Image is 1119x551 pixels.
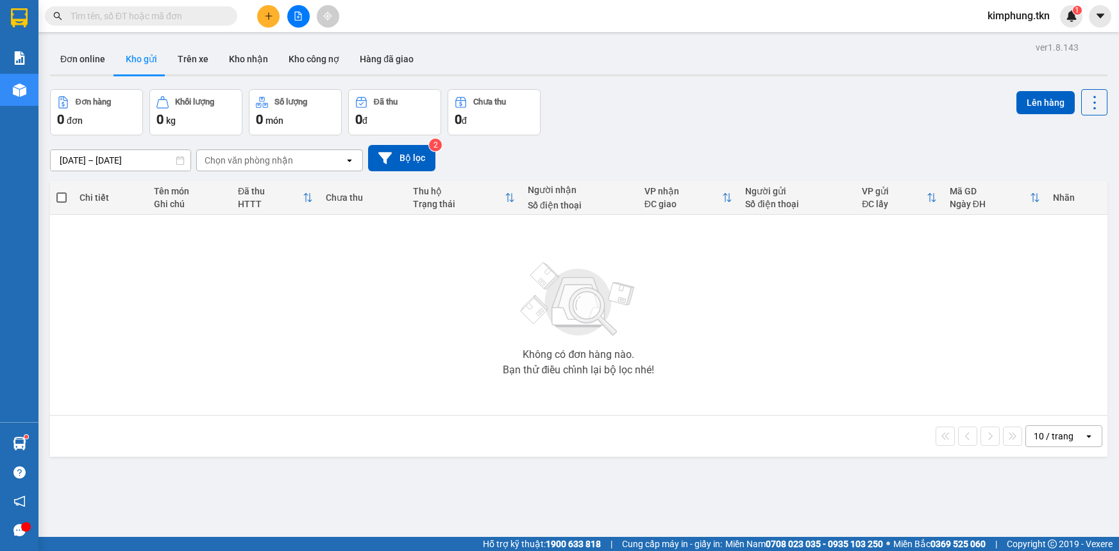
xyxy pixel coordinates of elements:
[503,365,654,375] div: Bạn thử điều chỉnh lại bộ lọc nhé!
[610,537,612,551] span: |
[745,186,849,196] div: Người gửi
[344,155,355,165] svg: open
[57,112,64,127] span: 0
[205,154,293,167] div: Chọn văn phòng nhận
[429,139,442,151] sup: 2
[473,97,506,106] div: Chưa thu
[256,112,263,127] span: 0
[278,44,349,74] button: Kho công nợ
[977,8,1060,24] span: kimphung.tkn
[249,89,342,135] button: Số lượng0món
[1053,192,1101,203] div: Nhãn
[326,192,401,203] div: Chưa thu
[374,97,398,106] div: Đã thu
[67,115,83,126] span: đơn
[219,44,278,74] button: Kho nhận
[13,51,26,65] img: solution-icon
[76,97,111,106] div: Đơn hàng
[154,186,225,196] div: Tên món
[287,5,310,28] button: file-add
[50,89,143,135] button: Đơn hàng0đơn
[71,9,222,23] input: Tìm tên, số ĐT hoặc mã đơn
[1066,10,1077,22] img: icon-new-feature
[455,112,462,127] span: 0
[745,199,849,209] div: Số điện thoại
[407,181,521,215] th: Toggle SortBy
[1048,539,1057,548] span: copyright
[362,115,367,126] span: đ
[368,145,435,171] button: Bộ lọc
[51,150,190,171] input: Select a date range.
[274,97,307,106] div: Số lượng
[462,115,467,126] span: đ
[317,5,339,28] button: aim
[50,44,115,74] button: Đơn online
[53,12,62,21] span: search
[725,537,883,551] span: Miền Nam
[1075,6,1079,15] span: 1
[80,192,141,203] div: Chi tiết
[514,255,643,344] img: svg+xml;base64,PHN2ZyBjbGFzcz0ibGlzdC1wbHVnX19zdmciIHhtbG5zPSJodHRwOi8vd3d3LnczLm9yZy8yMDAwL3N2Zy...
[523,350,634,360] div: Không có đơn hàng nào.
[413,199,505,209] div: Trạng thái
[13,437,26,450] img: warehouse-icon
[528,200,632,210] div: Số điện thoại
[355,112,362,127] span: 0
[13,495,26,507] span: notification
[862,186,927,196] div: VP gửi
[622,537,722,551] span: Cung cấp máy in - giấy in:
[893,537,986,551] span: Miền Bắc
[13,524,26,536] span: message
[528,185,632,195] div: Người nhận
[115,44,167,74] button: Kho gửi
[950,186,1030,196] div: Mã GD
[175,97,214,106] div: Khối lượng
[238,199,303,209] div: HTTT
[154,199,225,209] div: Ghi chú
[264,12,273,21] span: plus
[644,199,723,209] div: ĐC giao
[930,539,986,549] strong: 0369 525 060
[11,8,28,28] img: logo-vxr
[257,5,280,28] button: plus
[862,199,927,209] div: ĐC lấy
[886,541,890,547] span: ⚪️
[156,112,164,127] span: 0
[995,537,997,551] span: |
[166,115,176,126] span: kg
[950,199,1030,209] div: Ngày ĐH
[167,44,219,74] button: Trên xe
[13,83,26,97] img: warehouse-icon
[294,12,303,21] span: file-add
[1084,431,1094,441] svg: open
[323,12,332,21] span: aim
[1036,40,1079,55] div: ver 1.8.143
[1089,5,1111,28] button: caret-down
[638,181,739,215] th: Toggle SortBy
[448,89,541,135] button: Chưa thu0đ
[238,186,303,196] div: Đã thu
[231,181,319,215] th: Toggle SortBy
[24,435,28,439] sup: 1
[766,539,883,549] strong: 0708 023 035 - 0935 103 250
[13,466,26,479] span: question-circle
[413,186,505,196] div: Thu hộ
[546,539,601,549] strong: 1900 633 818
[1095,10,1106,22] span: caret-down
[855,181,943,215] th: Toggle SortBy
[943,181,1047,215] th: Toggle SortBy
[1073,6,1082,15] sup: 1
[349,44,424,74] button: Hàng đã giao
[265,115,283,126] span: món
[644,186,723,196] div: VP nhận
[1034,430,1073,443] div: 10 / trang
[1016,91,1075,114] button: Lên hàng
[348,89,441,135] button: Đã thu0đ
[149,89,242,135] button: Khối lượng0kg
[483,537,601,551] span: Hỗ trợ kỹ thuật:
